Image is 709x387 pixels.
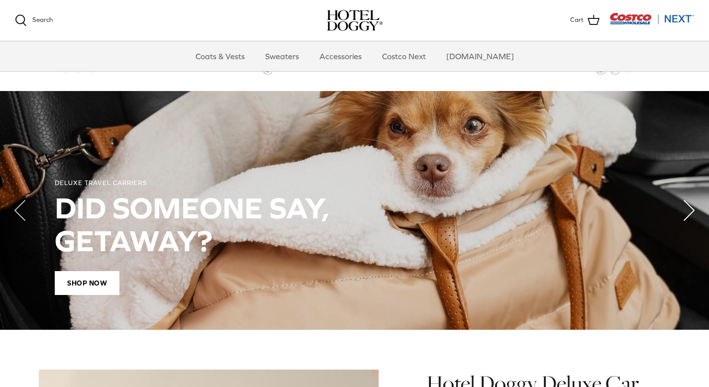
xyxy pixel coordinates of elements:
[609,12,694,25] img: Costco Next
[55,271,119,295] span: Shop Now
[327,10,383,31] img: hoteldoggycom
[187,41,254,71] a: Coats & Vests
[15,14,53,26] a: Search
[437,41,523,71] a: [DOMAIN_NAME]
[55,179,654,188] div: DELUXE TRAVEL CARRIERS
[327,10,383,31] a: hoteldoggy.com hoteldoggycom
[55,192,654,257] h2: DID SOMEONE SAY, GETAWAY?
[570,14,600,27] a: Cart
[570,15,584,25] span: Cart
[32,16,53,23] span: Search
[609,19,694,26] a: Visit Costco Next
[310,41,371,71] a: Accessories
[669,191,709,230] button: Next
[256,41,308,71] a: Sweaters
[373,41,435,71] a: Costco Next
